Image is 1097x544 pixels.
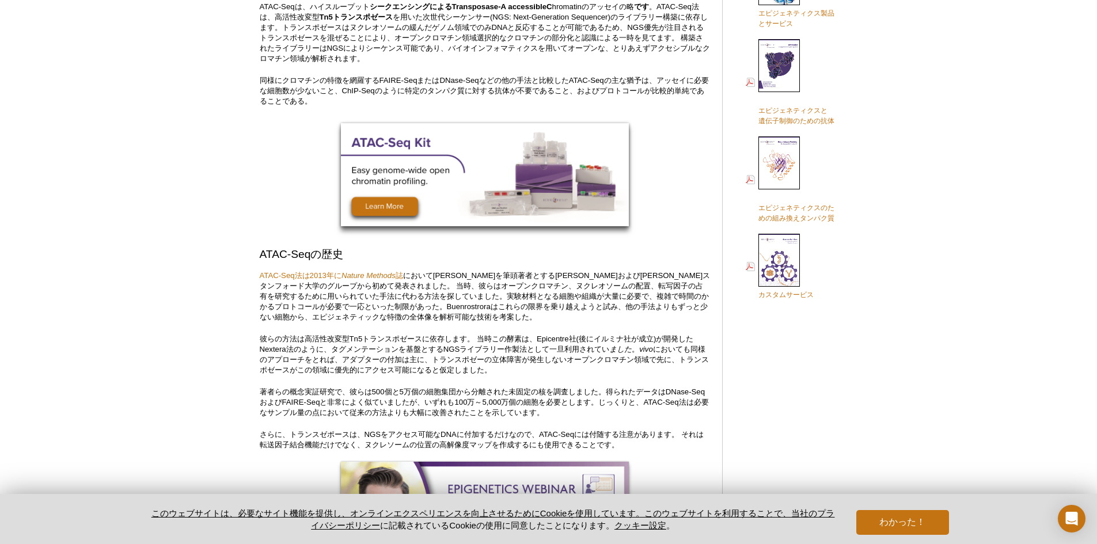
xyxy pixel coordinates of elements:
[546,2,552,11] font: C
[297,13,320,21] font: 改変型
[614,520,666,531] button: クッキー設定
[260,345,709,374] font: においても同様のアプローチをとれば、アダプターの付加は主に、トランスポゼーの立体障害が発生しないオープンクロマチン領域で先に、トランスポゼースがこの領域に優先的にアクセス可能になると仮定しました。
[393,13,400,21] font: を
[260,13,711,63] font: 用いた次世代シーケンサー(NGS: Next-Generation Sequencer)のライブラリー構築に依存します。トランスポゼースはヌクレオソームの緩んだゲノム領域でのみDNAと反応するこ...
[260,271,403,280] a: ATAC-Seq法は2013年にNature Methods誌
[758,9,834,17] font: エピジェネティクス製品
[260,248,344,260] font: ATAC-Seqの歴史
[552,2,634,11] font: hromatinのアッセイの略
[260,76,709,105] font: 同様にクロマチンの特徴を網羅するFAIRE-SeqまたはDNase-Seqなどの他の手法と比較したATAC-Seqの主な猶予は、アッセイに必要な細胞数が少ないこと、ChIP-Seqのように特定の...
[758,106,828,115] font: エピジェネティクスと
[260,2,370,11] font: ATAC-Seqは、ハイスループット
[260,387,709,417] font: 著者らの概念実証研究で、彼らは500個と5万個の細胞集団から分離された未固定の核を調査しました。得られたデータはDNase-SeqおよびFAIRE-Seqと非常によく似ていましたが、いずれも10...
[758,136,800,189] img: Rec_prots_140604_カバー_ウェブ_70x200
[260,271,711,321] font: において[PERSON_NAME]を筆頭著者とする[PERSON_NAME]および[PERSON_NAME]スタンフォード大学のグループから初めて発表されました。 当時、彼らはオープンクロマチン...
[606,520,614,530] font: 。
[260,271,341,280] font: ATAC-Seq法は2013年に
[639,345,652,353] font: vivo
[609,345,624,353] font: まし
[634,2,649,11] font: です
[758,20,793,28] font: とサービス
[758,117,793,125] font: 遺伝子制御
[614,520,666,530] font: クッキー設定
[758,234,800,287] img: カスタムサービスカバー
[260,334,694,353] font: 彼らの方法は高活性改変型Tn5トランスポゼースに依存します。 当時この酵素は、Epicentre社(後にイルミナ社が成立)が開発したNextera法のように、タグメンテーションを基盤とするNGS...
[151,508,835,530] a: このウェブサイトは、必要なサイト機能を提供し、オンラインエクスペリエンスを向上させるためにCookieを使用しています。このウェブサイトを利用することで、当社のプライバシーポリシー
[879,517,925,527] font: わかった！
[320,13,333,21] font: Tn5
[1058,505,1085,532] div: Open Intercom Messenger
[260,430,704,449] font: さらに、トランスゼポースは、NGSをアクセス可能なDNAに付加するだけなので、ATAC-Seqには付随する注意があります。 それは転送因子結合機能だけでなく、ヌクレソームの位置の高解像度マップを...
[632,345,639,353] font: 。
[341,123,629,226] img: ATAC-Seqキット
[758,291,814,299] font: カスタムサービス
[380,520,606,530] font: に記載されているCookieの使用に同意したことになります
[746,38,834,127] a: エピジェネティクスと遺伝子制御のための抗体
[746,233,814,301] a: カスタムサービス
[666,520,675,530] font: 。
[396,271,403,280] font: 誌
[772,214,834,222] font: 組み換えタンパク質
[856,510,948,535] button: わかった！
[341,271,396,280] font: Nature Methods
[624,345,632,353] font: た
[333,13,393,21] font: トランスポゼース
[370,2,546,11] font: シークエンシングによるTransposase-A accessible
[746,135,838,225] a: エピジェネティクスのための組み換えタンパク質
[260,2,699,21] font: 。ATAC-Seq法は、高活性
[758,39,800,92] img: Abs_epi_2015_カバー_ウェブ_70x200
[793,117,834,125] font: のための抗体
[758,204,834,222] font: エピジェネティクスのための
